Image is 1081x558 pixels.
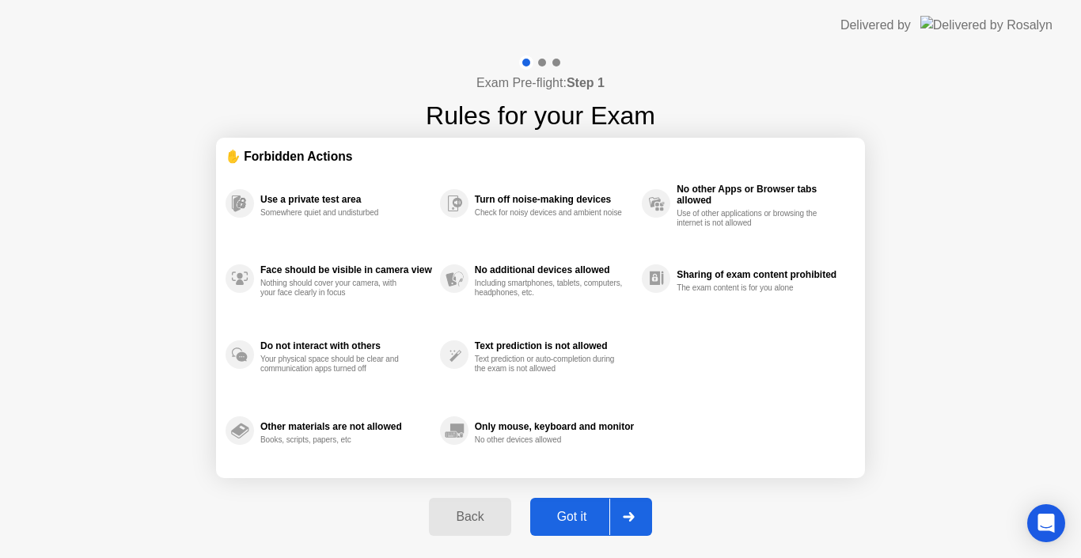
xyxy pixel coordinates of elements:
[1027,504,1065,542] div: Open Intercom Messenger
[260,208,410,218] div: Somewhere quiet and undisturbed
[260,355,410,374] div: Your physical space should be clear and communication apps turned off
[535,510,609,524] div: Got it
[260,264,432,275] div: Face should be visible in camera view
[260,340,432,351] div: Do not interact with others
[677,209,826,228] div: Use of other applications or browsing the internet is not allowed
[475,435,624,445] div: No other devices allowed
[475,208,624,218] div: Check for noisy devices and ambient noise
[434,510,506,524] div: Back
[840,16,911,35] div: Delivered by
[475,264,634,275] div: No additional devices allowed
[475,194,634,205] div: Turn off noise-making devices
[677,184,848,206] div: No other Apps or Browser tabs allowed
[260,194,432,205] div: Use a private test area
[475,355,624,374] div: Text prediction or auto-completion during the exam is not allowed
[475,340,634,351] div: Text prediction is not allowed
[226,147,855,165] div: ✋ Forbidden Actions
[476,74,605,93] h4: Exam Pre-flight:
[475,421,634,432] div: Only mouse, keyboard and monitor
[260,421,432,432] div: Other materials are not allowed
[429,498,510,536] button: Back
[567,76,605,89] b: Step 1
[920,16,1053,34] img: Delivered by Rosalyn
[426,97,655,135] h1: Rules for your Exam
[677,269,848,280] div: Sharing of exam content prohibited
[475,279,624,298] div: Including smartphones, tablets, computers, headphones, etc.
[260,279,410,298] div: Nothing should cover your camera, with your face clearly in focus
[530,498,652,536] button: Got it
[677,283,826,293] div: The exam content is for you alone
[260,435,410,445] div: Books, scripts, papers, etc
